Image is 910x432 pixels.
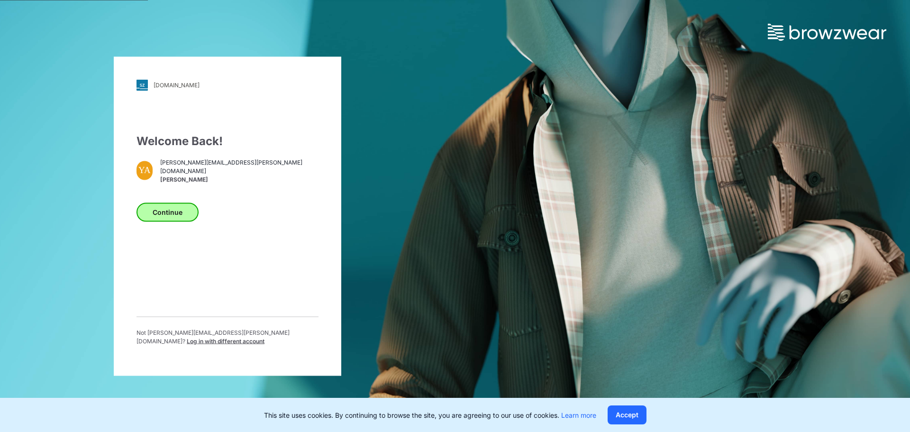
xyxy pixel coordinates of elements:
[561,411,596,419] a: Learn more
[136,132,318,149] div: Welcome Back!
[136,79,148,91] img: svg+xml;base64,PHN2ZyB3aWR0aD0iMjgiIGhlaWdodD0iMjgiIHZpZXdCb3g9IjAgMCAyOCAyOCIgZmlsbD0ibm9uZSIgeG...
[608,405,646,424] button: Accept
[136,161,153,180] div: YA
[154,82,200,89] div: [DOMAIN_NAME]
[768,24,886,41] img: browzwear-logo.73288ffb.svg
[160,158,318,175] span: [PERSON_NAME][EMAIL_ADDRESS][PERSON_NAME][DOMAIN_NAME]
[136,202,199,221] button: Continue
[264,410,596,420] p: This site uses cookies. By continuing to browse the site, you are agreeing to our use of cookies.
[160,175,318,184] span: [PERSON_NAME]
[136,328,318,345] p: Not [PERSON_NAME][EMAIL_ADDRESS][PERSON_NAME][DOMAIN_NAME] ?
[187,337,264,344] span: Log in with different account
[136,79,318,91] a: [DOMAIN_NAME]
